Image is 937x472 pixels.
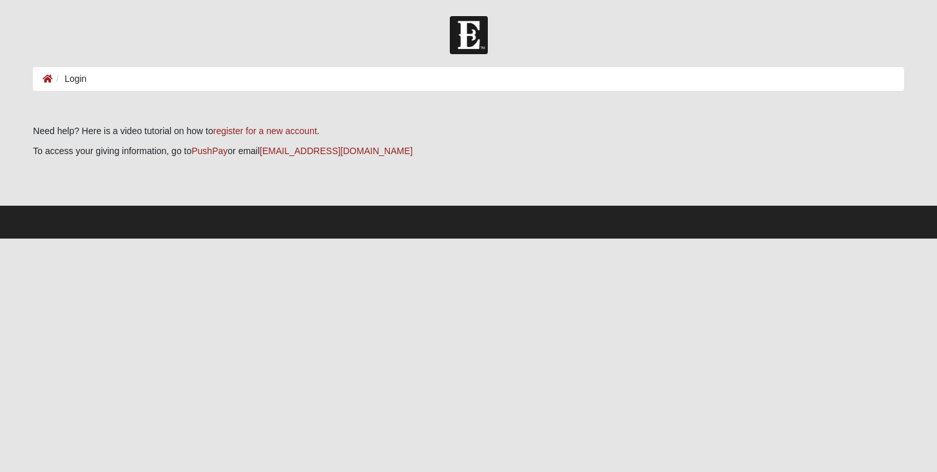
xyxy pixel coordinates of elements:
[260,146,412,156] a: [EMAIL_ADDRESS][DOMAIN_NAME]
[191,146,227,156] a: PushPay
[33,124,903,138] p: Need help? Here is a video tutorial on how to .
[53,72,86,86] li: Login
[33,144,903,158] p: To access your giving information, go to or email
[213,126,317,136] a: register for a new account
[450,16,488,54] img: Church of Eleven22 Logo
